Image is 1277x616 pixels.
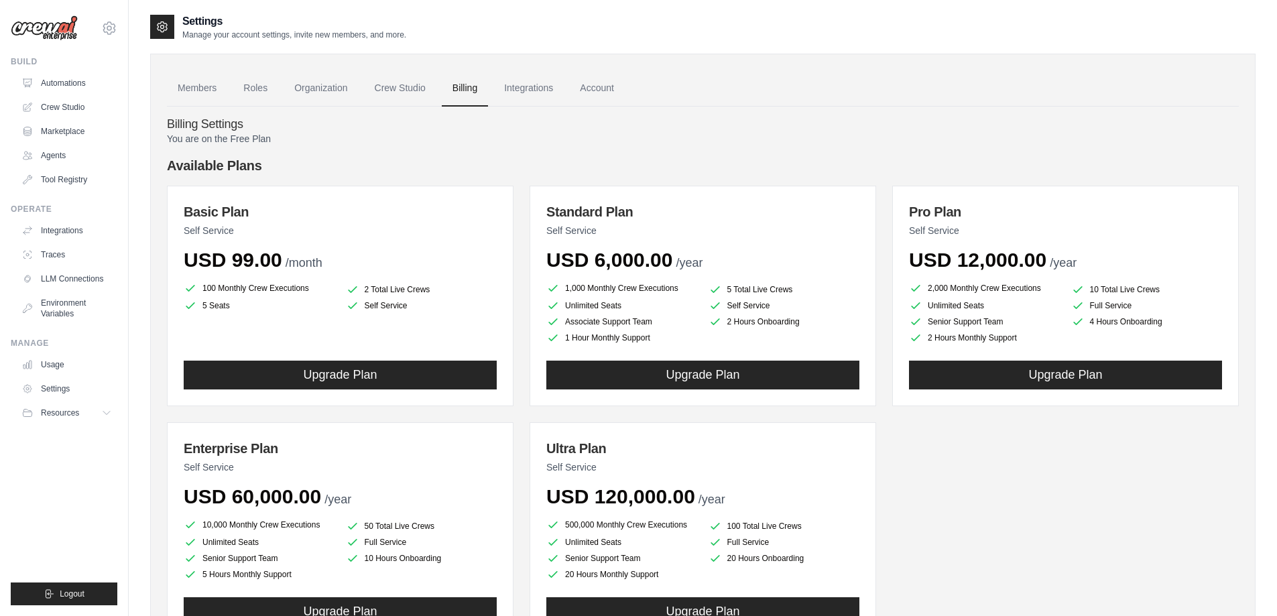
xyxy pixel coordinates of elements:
[909,299,1060,312] li: Unlimited Seats
[346,536,497,549] li: Full Service
[709,552,860,565] li: 20 Hours Onboarding
[16,169,117,190] a: Tool Registry
[546,439,859,458] h3: Ultra Plan
[284,70,358,107] a: Organization
[346,299,497,312] li: Self Service
[184,224,497,237] p: Self Service
[546,224,859,237] p: Self Service
[346,283,497,296] li: 2 Total Live Crews
[546,485,695,507] span: USD 120,000.00
[11,204,117,214] div: Operate
[60,589,84,599] span: Logout
[909,249,1046,271] span: USD 12,000.00
[16,220,117,241] a: Integrations
[546,361,859,389] button: Upgrade Plan
[709,519,860,533] li: 100 Total Live Crews
[909,202,1222,221] h3: Pro Plan
[184,568,335,581] li: 5 Hours Monthly Support
[184,299,335,312] li: 5 Seats
[546,202,859,221] h3: Standard Plan
[167,132,1239,145] p: You are on the Free Plan
[16,244,117,265] a: Traces
[16,354,117,375] a: Usage
[167,70,227,107] a: Members
[709,299,860,312] li: Self Service
[184,249,282,271] span: USD 99.00
[184,460,497,474] p: Self Service
[16,121,117,142] a: Marketplace
[16,145,117,166] a: Agents
[16,292,117,324] a: Environment Variables
[909,331,1060,345] li: 2 Hours Monthly Support
[233,70,278,107] a: Roles
[167,117,1239,132] h4: Billing Settings
[184,439,497,458] h3: Enterprise Plan
[16,97,117,118] a: Crew Studio
[546,536,698,549] li: Unlimited Seats
[286,256,322,269] span: /month
[546,315,698,328] li: Associate Support Team
[16,378,117,399] a: Settings
[11,56,117,67] div: Build
[909,361,1222,389] button: Upgrade Plan
[709,283,860,296] li: 5 Total Live Crews
[184,280,335,296] li: 100 Monthly Crew Executions
[16,72,117,94] a: Automations
[569,70,625,107] a: Account
[909,224,1222,237] p: Self Service
[546,249,672,271] span: USD 6,000.00
[182,29,406,40] p: Manage your account settings, invite new members, and more.
[546,552,698,565] li: Senior Support Team
[546,280,698,296] li: 1,000 Monthly Crew Executions
[184,536,335,549] li: Unlimited Seats
[1071,283,1223,296] li: 10 Total Live Crews
[909,315,1060,328] li: Senior Support Team
[182,13,406,29] h2: Settings
[1071,299,1223,312] li: Full Service
[41,408,79,418] span: Resources
[11,338,117,349] div: Manage
[184,517,335,533] li: 10,000 Monthly Crew Executions
[184,361,497,389] button: Upgrade Plan
[442,70,488,107] a: Billing
[346,519,497,533] li: 50 Total Live Crews
[909,280,1060,296] li: 2,000 Monthly Crew Executions
[546,460,859,474] p: Self Service
[546,299,698,312] li: Unlimited Seats
[184,485,321,507] span: USD 60,000.00
[16,402,117,424] button: Resources
[676,256,703,269] span: /year
[709,315,860,328] li: 2 Hours Onboarding
[364,70,436,107] a: Crew Studio
[493,70,564,107] a: Integrations
[698,493,725,506] span: /year
[16,268,117,290] a: LLM Connections
[346,552,497,565] li: 10 Hours Onboarding
[167,156,1239,175] h4: Available Plans
[1071,315,1223,328] li: 4 Hours Onboarding
[11,582,117,605] button: Logout
[11,15,78,41] img: Logo
[184,202,497,221] h3: Basic Plan
[324,493,351,506] span: /year
[546,568,698,581] li: 20 Hours Monthly Support
[184,552,335,565] li: Senior Support Team
[1050,256,1077,269] span: /year
[546,517,698,533] li: 500,000 Monthly Crew Executions
[709,536,860,549] li: Full Service
[546,331,698,345] li: 1 Hour Monthly Support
